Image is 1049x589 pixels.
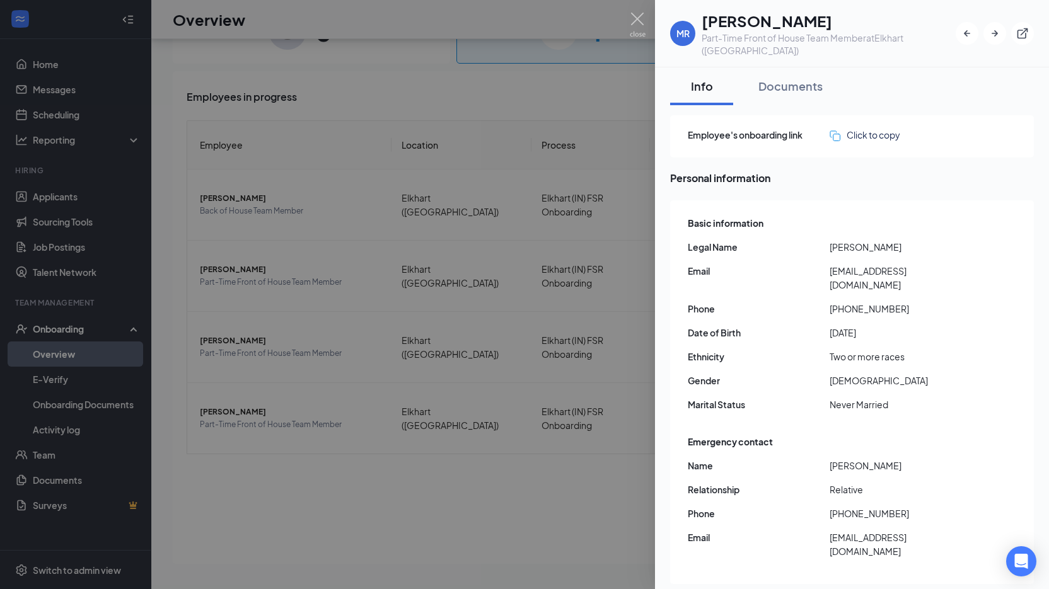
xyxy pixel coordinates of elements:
[688,435,773,449] span: Emergency contact
[830,483,971,496] span: Relative
[830,530,971,558] span: [EMAIL_ADDRESS][DOMAIN_NAME]
[830,264,971,292] span: [EMAIL_ADDRESS][DOMAIN_NAME]
[688,326,830,340] span: Date of Birth
[830,302,971,316] span: [PHONE_NUMBER]
[688,350,830,363] span: Ethnicity
[688,240,830,254] span: Legal Name
[983,22,1006,45] button: ArrowRight
[688,216,763,230] span: Basic information
[670,170,1034,186] span: Personal information
[688,374,830,387] span: Gender
[688,302,830,316] span: Phone
[961,27,973,40] svg: ArrowLeftNew
[1011,22,1034,45] button: ExternalLink
[702,10,956,31] h1: [PERSON_NAME]
[1006,546,1036,576] div: Open Intercom Messenger
[688,128,830,142] span: Employee's onboarding link
[830,397,971,411] span: Never Married
[830,240,971,254] span: [PERSON_NAME]
[1016,27,1029,40] svg: ExternalLink
[683,78,721,94] div: Info
[830,350,971,363] span: Two or more races
[676,27,690,40] div: MR
[688,483,830,496] span: Relationship
[830,128,900,142] button: Click to copy
[988,27,1001,40] svg: ArrowRight
[688,264,830,278] span: Email
[830,459,971,472] span: [PERSON_NAME]
[830,326,971,340] span: [DATE]
[688,397,830,411] span: Marital Status
[702,31,956,57] div: Part-Time Front of House Team Member at Elkhart ([GEOGRAPHIC_DATA])
[830,374,971,387] span: [DEMOGRAPHIC_DATA]
[830,506,971,520] span: [PHONE_NUMBER]
[758,78,823,94] div: Documents
[688,459,830,472] span: Name
[956,22,978,45] button: ArrowLeftNew
[688,530,830,544] span: Email
[830,130,840,141] img: click-to-copy.71757273a98fde459dfc.svg
[688,506,830,520] span: Phone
